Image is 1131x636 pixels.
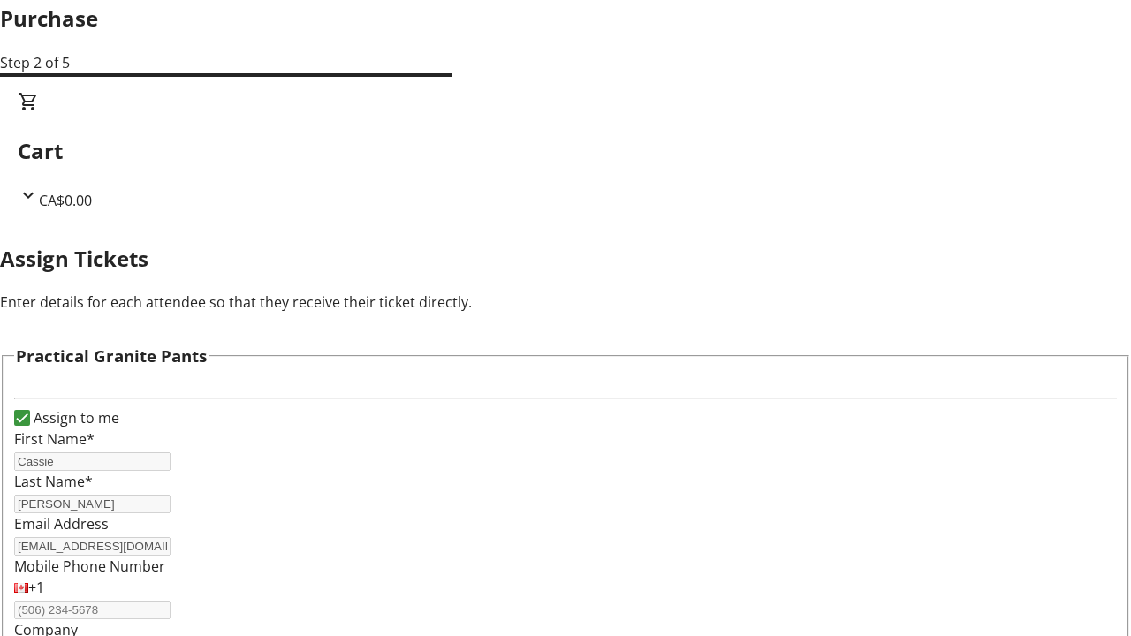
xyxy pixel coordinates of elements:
[30,407,119,428] label: Assign to me
[16,344,207,368] h3: Practical Granite Pants
[14,472,93,491] label: Last Name*
[18,91,1113,211] div: CartCA$0.00
[14,556,165,576] label: Mobile Phone Number
[18,135,1113,167] h2: Cart
[39,191,92,210] span: CA$0.00
[14,514,109,534] label: Email Address
[14,429,95,449] label: First Name*
[14,601,171,619] input: (506) 234-5678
